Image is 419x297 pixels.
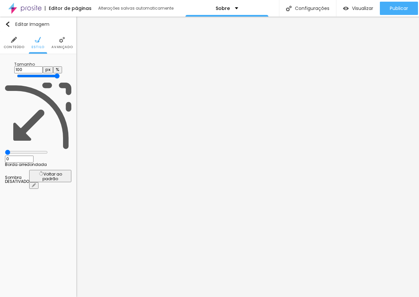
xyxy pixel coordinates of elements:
[380,2,418,15] button: Publicar
[5,22,10,27] img: Icone
[336,2,380,15] button: Visualizar
[35,37,41,43] img: Icone
[59,37,65,43] img: Icone
[390,6,408,11] span: Publicar
[286,6,292,11] img: Icone
[53,66,62,73] button: %
[5,163,71,167] div: Borda arredondada
[5,83,71,149] img: Icone
[5,179,29,184] span: DESATIVADO
[98,6,175,10] div: Alterações salvas automaticamente
[43,66,53,73] button: px
[32,45,44,49] span: Estilo
[29,170,71,182] button: Voltar ao padrão
[5,22,49,27] div: Editar Imagem
[343,6,349,11] img: view-1.svg
[14,62,62,66] div: Tamanho
[42,171,62,182] span: Voltar ao padrão
[352,6,373,11] span: Visualizar
[5,176,29,180] div: Sombra
[51,45,73,49] span: Avançado
[4,45,25,49] span: Conteúdo
[45,6,92,11] div: Editor de páginas
[216,6,230,11] p: Sobre
[11,37,17,43] img: Icone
